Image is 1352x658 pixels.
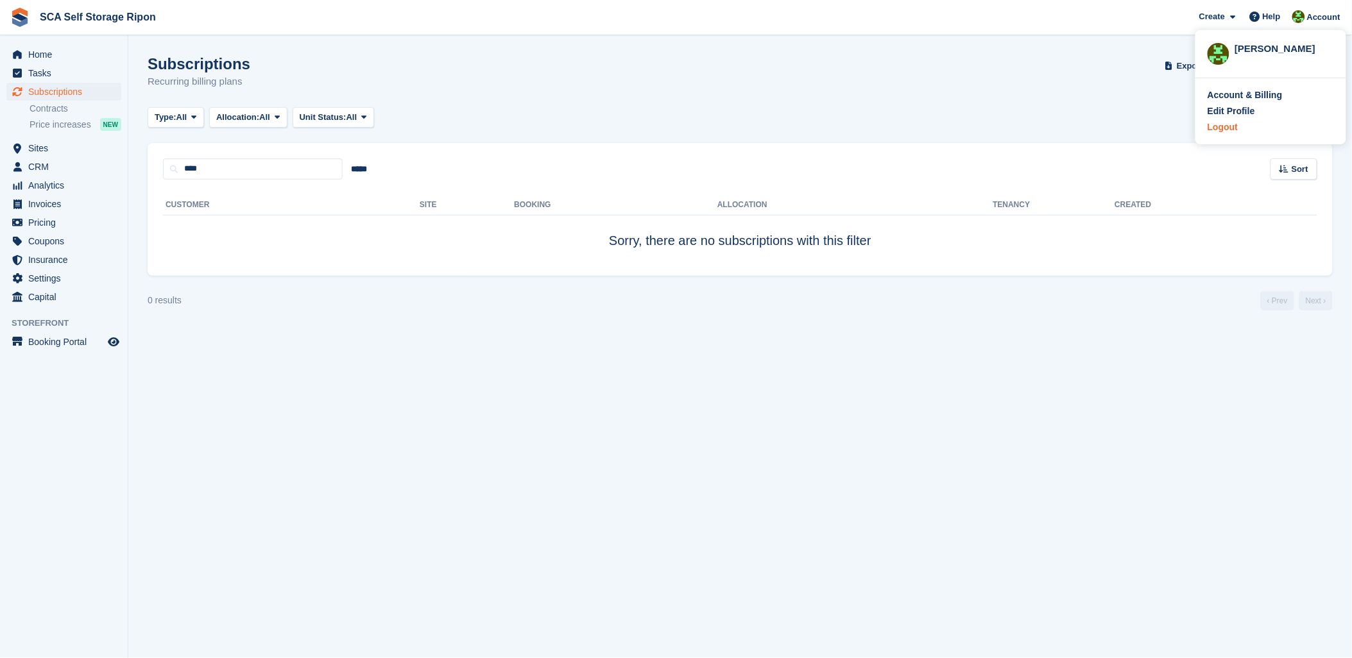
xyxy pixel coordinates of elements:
span: Export [1177,60,1203,72]
span: Coupons [28,232,105,250]
div: [PERSON_NAME] [1235,42,1334,53]
span: Invoices [28,195,105,213]
th: Allocation [717,195,993,215]
a: Edit Profile [1208,105,1334,118]
span: Sorry, there are no subscriptions with this filter [609,233,871,248]
span: Price increases [30,119,91,131]
th: Site [420,195,514,215]
button: Allocation: All [209,107,287,128]
h1: Subscriptions [148,55,250,72]
span: Booking Portal [28,333,105,351]
a: menu [6,232,121,250]
span: Tasks [28,64,105,82]
a: menu [6,195,121,213]
span: Insurance [28,251,105,269]
span: All [176,111,187,124]
a: menu [6,269,121,287]
span: Allocation: [216,111,259,124]
span: Home [28,46,105,63]
span: Sites [28,139,105,157]
span: All [259,111,270,124]
a: menu [6,214,121,232]
span: Sort [1292,163,1308,176]
button: Unit Status: All [293,107,374,128]
div: Account & Billing [1208,89,1283,102]
span: CRM [28,158,105,176]
div: Logout [1208,121,1238,134]
button: Export [1162,55,1219,76]
div: NEW [100,118,121,131]
a: menu [6,139,121,157]
span: Capital [28,288,105,306]
span: Pricing [28,214,105,232]
a: Price increases NEW [30,117,121,131]
th: Created [1115,195,1317,215]
p: Recurring billing plans [148,74,250,89]
a: menu [6,64,121,82]
img: Kelly Neesham [1292,10,1305,23]
span: Settings [28,269,105,287]
a: SCA Self Storage Ripon [35,6,161,28]
button: Type: All [148,107,204,128]
a: Contracts [30,103,121,115]
a: menu [6,333,121,351]
span: Analytics [28,176,105,194]
span: Storefront [12,317,128,330]
span: Create [1199,10,1225,23]
a: Account & Billing [1208,89,1334,102]
a: menu [6,83,121,101]
img: stora-icon-8386f47178a22dfd0bd8f6a31ec36ba5ce8667c1dd55bd0f319d3a0aa187defe.svg [10,8,30,27]
a: menu [6,288,121,306]
nav: Page [1258,291,1335,310]
span: All [347,111,357,124]
a: menu [6,158,121,176]
a: Previous [1261,291,1294,310]
a: Preview store [106,334,121,350]
span: Account [1307,11,1340,24]
span: Subscriptions [28,83,105,101]
a: menu [6,46,121,63]
th: Customer [163,195,420,215]
a: Logout [1208,121,1334,134]
div: 0 results [148,294,182,307]
span: Help [1263,10,1281,23]
a: menu [6,176,121,194]
span: Unit Status: [300,111,347,124]
div: Edit Profile [1208,105,1255,118]
a: Next [1299,291,1333,310]
a: menu [6,251,121,269]
th: Tenancy [993,195,1038,215]
th: Booking [514,195,717,215]
img: Kelly Neesham [1208,43,1229,65]
span: Type: [155,111,176,124]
